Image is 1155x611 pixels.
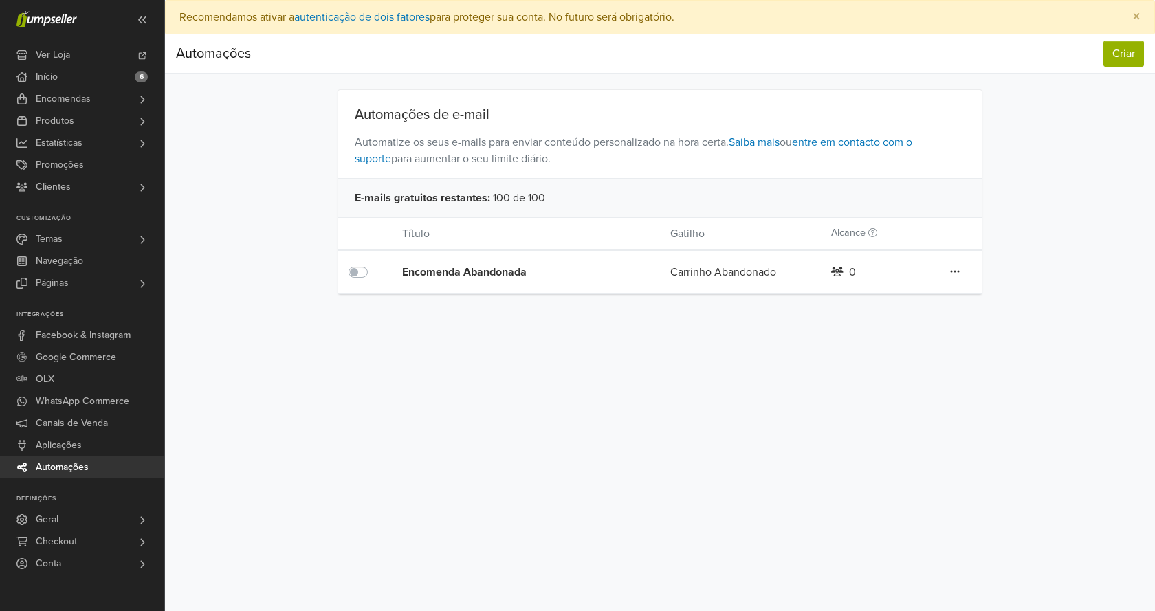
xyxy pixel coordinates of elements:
[176,40,251,67] div: Automações
[16,311,164,319] p: Integrações
[36,346,116,368] span: Google Commerce
[338,107,982,123] div: Automações de e-mail
[1132,7,1141,27] span: ×
[338,123,982,178] span: Automatize os seus e-mails para enviar conteúdo personalizado na hora certa. ou para aumentar o s...
[402,264,617,280] div: Encomenda Abandonada
[36,88,91,110] span: Encomendas
[16,214,164,223] p: Customização
[36,368,54,390] span: OLX
[36,412,108,434] span: Canais de Venda
[660,225,821,242] div: Gatilho
[1119,1,1154,34] button: Close
[36,154,84,176] span: Promoções
[338,178,982,217] div: 100 de 100
[36,456,89,478] span: Automações
[36,66,58,88] span: Início
[36,531,77,553] span: Checkout
[36,553,61,575] span: Conta
[294,10,430,24] a: autenticação de dois fatores
[849,264,856,280] div: 0
[729,135,780,149] a: Saiba mais
[36,272,69,294] span: Páginas
[392,225,660,242] div: Título
[36,44,70,66] span: Ver Loja
[36,509,58,531] span: Geral
[135,71,148,82] span: 6
[355,190,490,206] span: E-mails gratuitos restantes :
[831,225,877,241] label: Alcance
[36,228,63,250] span: Temas
[36,390,129,412] span: WhatsApp Commerce
[36,132,82,154] span: Estatísticas
[36,434,82,456] span: Aplicações
[16,495,164,503] p: Definições
[36,250,83,272] span: Navegação
[36,176,71,198] span: Clientes
[660,264,821,280] div: Carrinho Abandonado
[36,324,131,346] span: Facebook & Instagram
[36,110,74,132] span: Produtos
[1103,41,1144,67] button: Criar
